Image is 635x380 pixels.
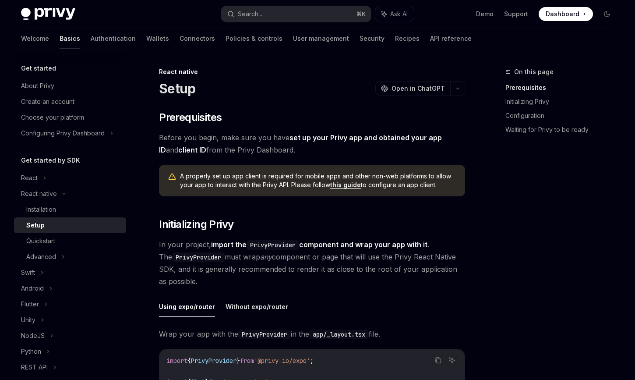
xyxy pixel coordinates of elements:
[211,240,427,249] strong: import the component and wrap your app with it
[26,220,45,231] div: Setup
[21,267,35,278] div: Swift
[240,357,254,365] span: from
[238,330,291,339] code: PrivyProvider
[159,131,465,156] span: Before you begin, make sure you have and from the Privy Dashboard.
[21,28,49,49] a: Welcome
[254,357,310,365] span: '@privy-io/expo'
[14,202,126,217] a: Installation
[26,236,55,246] div: Quickstart
[21,362,48,373] div: REST API
[330,181,361,189] a: this guide
[236,357,240,365] span: }
[446,355,458,366] button: Ask AI
[375,6,414,22] button: Ask AI
[221,6,371,22] button: Search...⌘K
[238,9,262,19] div: Search...
[514,67,554,77] span: On this page
[21,8,75,20] img: dark logo
[21,173,38,183] div: React
[310,357,314,365] span: ;
[26,204,56,215] div: Installation
[226,28,282,49] a: Policies & controls
[14,233,126,249] a: Quickstart
[392,84,445,93] span: Open in ChatGPT
[21,346,41,357] div: Python
[21,315,35,325] div: Unity
[159,81,195,96] h1: Setup
[159,133,442,155] a: set up your Privy app and obtained your app ID
[14,94,126,110] a: Create an account
[390,10,408,18] span: Ask AI
[159,67,465,76] div: React native
[21,96,74,107] div: Create an account
[146,28,169,49] a: Wallets
[180,28,215,49] a: Connectors
[168,173,176,181] svg: Warning
[14,78,126,94] a: About Privy
[21,283,44,294] div: Android
[430,28,472,49] a: API reference
[21,112,84,123] div: Choose your platform
[600,7,614,21] button: Toggle dark mode
[375,81,450,96] button: Open in ChatGPT
[260,252,272,261] em: any
[91,28,136,49] a: Authentication
[60,28,80,49] a: Basics
[180,172,456,189] span: A properly set up app client is required for mobile apps and other non-web platforms to allow you...
[21,81,54,91] div: About Privy
[504,10,528,18] a: Support
[360,28,385,49] a: Security
[476,10,494,18] a: Demo
[172,252,225,262] code: PrivyProvider
[159,217,233,231] span: Initializing Privy
[14,110,126,125] a: Choose your platform
[309,330,369,339] code: app/_layout.tsx
[247,240,299,250] code: PrivyProvider
[505,123,621,137] a: Waiting for Privy to be ready
[26,252,56,262] div: Advanced
[159,238,465,288] span: In your project, . The must wrap component or page that will use the Privy React Native SDK, and ...
[21,330,45,341] div: NodeJS
[21,188,57,199] div: React native
[178,146,206,155] a: client ID
[191,357,236,365] span: PrivyProvider
[395,28,420,49] a: Recipes
[159,328,465,340] span: Wrap your app with the in the file.
[293,28,349,49] a: User management
[166,357,187,365] span: import
[159,296,215,317] button: Using expo/router
[21,63,56,74] h5: Get started
[505,109,621,123] a: Configuration
[505,81,621,95] a: Prerequisites
[226,296,288,317] button: Without expo/router
[505,95,621,109] a: Initializing Privy
[187,357,191,365] span: {
[21,299,39,309] div: Flutter
[159,110,222,124] span: Prerequisites
[432,355,444,366] button: Copy the contents from the code block
[21,128,105,139] div: Configuring Privy Dashboard
[21,155,80,166] h5: Get started by SDK
[14,217,126,233] a: Setup
[356,11,366,18] span: ⌘ K
[546,10,579,18] span: Dashboard
[539,7,593,21] a: Dashboard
